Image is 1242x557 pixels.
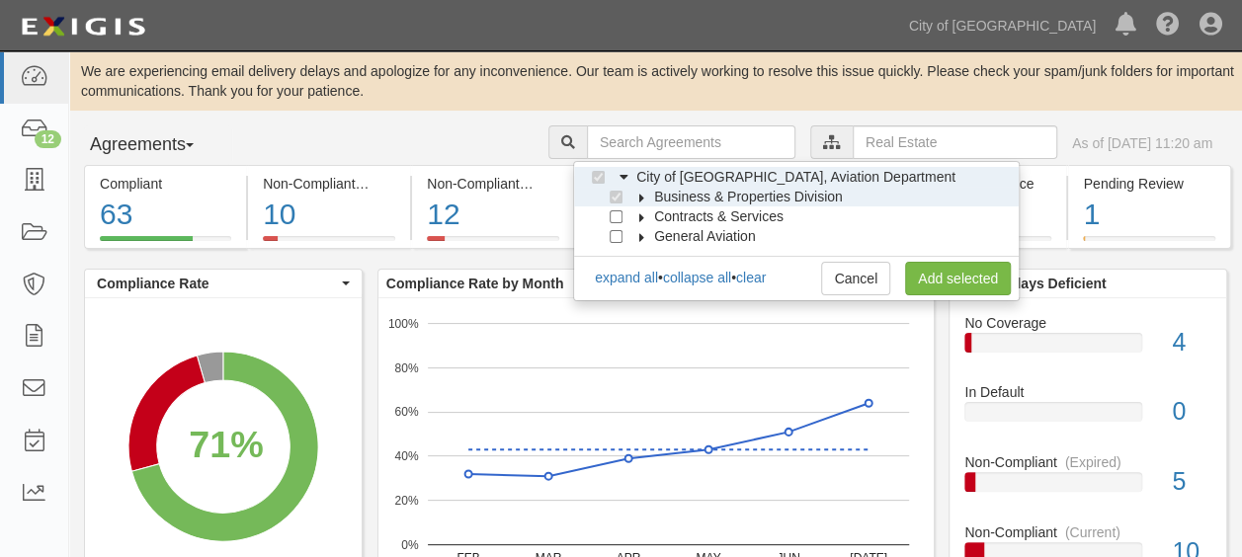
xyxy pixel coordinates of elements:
div: We are experiencing email delivery delays and apologize for any inconvenience. Our team is active... [69,61,1242,101]
div: (Current) [1065,522,1120,542]
div: (Expired) [1065,452,1121,472]
div: 10 [263,194,395,236]
div: 12 [427,194,559,236]
text: 40% [394,449,418,463]
button: Compliance Rate [85,270,362,297]
a: Non-Compliant(Current)10 [248,236,410,252]
input: Real Estate [853,125,1057,159]
div: Compliant [100,174,231,194]
a: collapse all [663,270,731,285]
i: Help Center - Complianz [1156,14,1180,38]
img: logo-5460c22ac91f19d4615b14bd174203de0afe785f0fc80cf4dbbc73dc1793850b.png [15,9,151,44]
a: Non-Compliant(Expired)5 [964,452,1211,522]
div: 5 [1157,464,1226,500]
a: Compliant63 [84,236,246,252]
a: expand all [595,270,658,285]
button: Agreements [84,125,232,165]
input: Search Agreements [587,125,795,159]
text: 60% [394,405,418,419]
b: Over 90 days Deficient [957,276,1106,291]
div: 12 [35,130,61,148]
text: 20% [394,494,418,508]
div: Non-Compliant (Expired) [427,174,559,194]
a: City of [GEOGRAPHIC_DATA] [899,6,1106,45]
div: Non-Compliant [950,452,1226,472]
div: 4 [1157,325,1226,360]
div: In Default [950,382,1226,402]
a: Add selected [905,262,1011,295]
div: (Current) [363,174,418,194]
div: • • [594,268,766,287]
text: 100% [388,316,419,330]
text: 80% [394,360,418,374]
span: Compliance Rate [97,274,337,293]
div: As of [DATE] 11:20 am [1072,133,1212,153]
a: Cancel [821,262,890,295]
b: Compliance Rate by Month [386,276,564,291]
div: 71% [189,419,263,472]
span: Business & Properties Division [654,189,843,204]
a: No Coverage4 [964,313,1211,383]
a: clear [736,270,766,285]
div: Non-Compliant (Current) [263,174,395,194]
div: 1 [1083,194,1214,236]
a: In Default0 [964,382,1211,452]
text: 0% [401,537,419,551]
span: Contracts & Services [654,208,784,224]
a: Pending Review1 [1068,236,1230,252]
span: City of [GEOGRAPHIC_DATA], Aviation Department [636,169,955,185]
div: No Coverage [950,313,1226,333]
div: Non-Compliant [950,522,1226,542]
a: Non-Compliant(Expired)12 [412,236,574,252]
div: 0 [1157,394,1226,430]
div: (Expired) [528,174,584,194]
div: Pending Review [1083,174,1214,194]
span: General Aviation [654,228,755,244]
div: 63 [100,194,231,236]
